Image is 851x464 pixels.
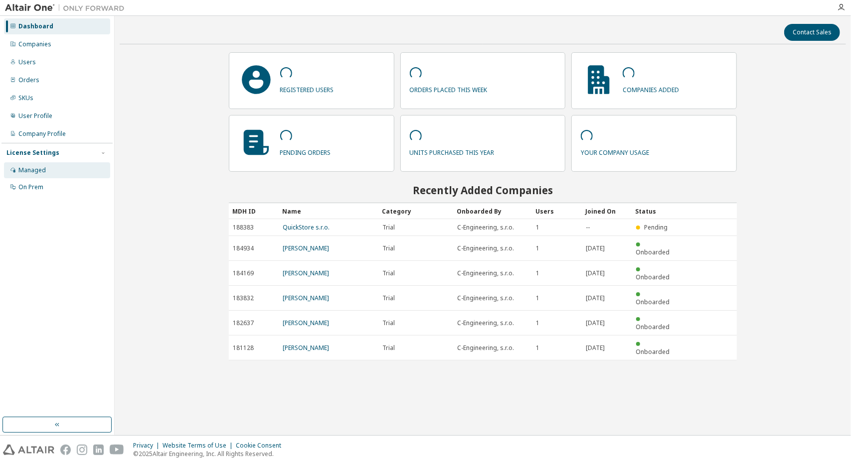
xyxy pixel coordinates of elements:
span: Onboarded [636,323,670,331]
img: altair_logo.svg [3,445,54,455]
div: Category [382,203,449,219]
span: 184934 [233,244,254,252]
span: Trial [383,269,395,277]
span: Trial [383,244,395,252]
div: MDH ID [233,203,275,219]
span: C-Engineering, s.r.o. [458,344,514,352]
div: On Prem [18,183,43,191]
span: C-Engineering, s.r.o. [458,244,514,252]
span: Trial [383,319,395,327]
span: 183832 [233,294,254,302]
span: Trial [383,224,395,232]
span: 1 [536,269,540,277]
img: youtube.svg [110,445,124,455]
span: 182637 [233,319,254,327]
span: 1 [536,244,540,252]
span: [DATE] [586,269,605,277]
img: linkedin.svg [93,445,104,455]
span: 184169 [233,269,254,277]
a: [PERSON_NAME] [283,319,330,327]
a: [PERSON_NAME] [283,344,330,352]
div: Privacy [133,442,163,450]
span: [DATE] [586,244,605,252]
span: 1 [536,294,540,302]
button: Contact Sales [784,24,840,41]
div: SKUs [18,94,33,102]
span: Trial [383,294,395,302]
span: -- [586,224,590,232]
p: registered users [280,83,334,94]
div: User Profile [18,112,52,120]
span: Onboarded [636,248,670,256]
p: units purchased this year [410,145,495,157]
div: Managed [18,166,46,174]
div: Onboarded By [457,203,528,219]
div: License Settings [6,149,59,157]
img: instagram.svg [77,445,87,455]
p: orders placed this week [410,83,488,94]
div: Orders [18,76,39,84]
p: © 2025 Altair Engineering, Inc. All Rights Reserved. [133,450,287,458]
a: [PERSON_NAME] [283,294,330,302]
span: 1 [536,224,540,232]
div: Name [283,203,374,219]
span: [DATE] [586,319,605,327]
img: facebook.svg [60,445,71,455]
div: Users [18,58,36,66]
p: companies added [623,83,679,94]
a: [PERSON_NAME] [283,244,330,252]
span: Onboarded [636,298,670,306]
div: Cookie Consent [236,442,287,450]
a: [PERSON_NAME] [283,269,330,277]
span: [DATE] [586,344,605,352]
span: C-Engineering, s.r.o. [458,294,514,302]
a: QuickStore s.r.o. [283,223,330,232]
div: Joined On [586,203,628,219]
span: C-Engineering, s.r.o. [458,269,514,277]
p: your company usage [581,145,649,157]
span: Onboarded [636,348,670,356]
div: Status [636,203,678,219]
span: 1 [536,319,540,327]
div: Company Profile [18,130,66,138]
span: Trial [383,344,395,352]
div: Users [536,203,578,219]
p: pending orders [280,145,331,157]
img: Altair One [5,3,130,13]
span: Onboarded [636,273,670,281]
div: Companies [18,40,51,48]
h2: Recently Added Companies [229,184,737,197]
div: Dashboard [18,22,53,30]
span: Pending [644,223,668,232]
span: [DATE] [586,294,605,302]
span: C-Engineering, s.r.o. [458,224,514,232]
span: 188383 [233,224,254,232]
span: 1 [536,344,540,352]
span: 181128 [233,344,254,352]
span: C-Engineering, s.r.o. [458,319,514,327]
div: Website Terms of Use [163,442,236,450]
